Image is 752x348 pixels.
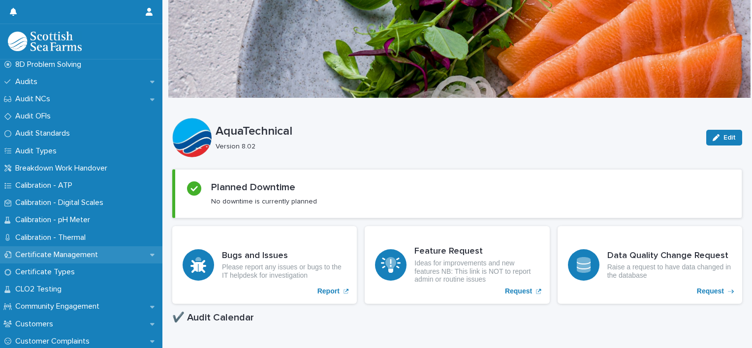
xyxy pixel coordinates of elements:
p: Please report any issues or bugs to the IT helpdesk for investigation [222,263,346,280]
p: Certificate Management [11,250,106,260]
p: AquaTechnical [216,124,698,139]
p: Calibration - Digital Scales [11,198,111,207]
p: Breakdown Work Handover [11,164,115,173]
button: Edit [706,130,742,145]
p: Audit Types [11,146,64,156]
p: Calibration - Thermal [11,233,94,242]
p: Request [505,287,532,295]
p: Ideas for improvements and new features NB: This link is NOT to report admin or routine issues [414,259,539,284]
p: Calibration - ATP [11,181,80,190]
p: Customers [11,319,61,329]
p: Audit Standards [11,129,78,138]
h2: Planned Downtime [211,181,295,193]
p: Calibration - pH Meter [11,215,98,225]
p: Audit OFIs [11,112,59,121]
h3: Data Quality Change Request [607,251,732,261]
p: Raise a request to have data changed in the database [607,263,732,280]
p: Request [697,287,724,295]
p: No downtime is currently planned [211,197,317,206]
h3: Feature Request [414,246,539,257]
h3: Bugs and Issues [222,251,346,261]
p: 8D Problem Solving [11,60,89,69]
p: Report [317,287,340,295]
p: Customer Complaints [11,337,97,346]
img: mMrefqRFQpe26GRNOUkG [8,31,82,51]
span: Edit [723,134,736,141]
p: Certificate Types [11,267,83,277]
p: Audits [11,77,45,87]
a: Report [172,226,357,304]
p: Audit NCs [11,94,58,104]
h1: ✔️ Audit Calendar [172,312,742,323]
p: Version 8.02 [216,143,694,151]
p: CLO2 Testing [11,285,69,294]
a: Request [558,226,742,304]
p: Community Engagement [11,302,107,311]
a: Request [365,226,549,304]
